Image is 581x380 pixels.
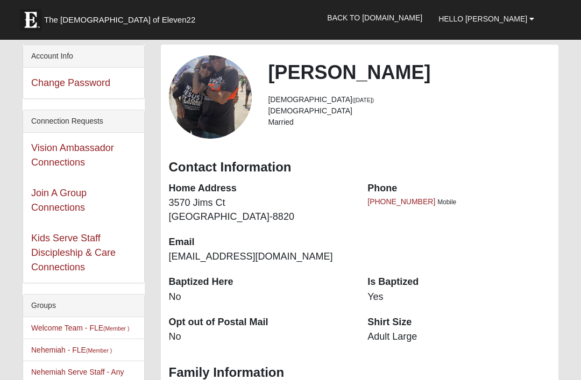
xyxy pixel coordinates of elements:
a: Change Password [31,77,110,88]
a: Join A Group Connections [31,188,87,213]
dd: Adult Large [367,330,550,344]
small: ([DATE]) [352,97,374,103]
span: The [DEMOGRAPHIC_DATA] of Eleven22 [44,15,195,25]
h3: Contact Information [169,160,551,175]
a: Nehemiah - FLE(Member ) [31,346,112,354]
a: Welcome Team - FLE(Member ) [31,324,130,332]
dd: No [169,330,352,344]
dt: Phone [367,182,550,196]
dt: Is Baptized [367,275,550,289]
a: Vision Ambassador Connections [31,142,114,168]
dt: Email [169,235,352,249]
dd: Yes [367,290,550,304]
li: [DEMOGRAPHIC_DATA] [268,94,550,105]
dt: Shirt Size [367,316,550,329]
dt: Opt out of Postal Mail [169,316,352,329]
h2: [PERSON_NAME] [268,61,550,84]
li: [DEMOGRAPHIC_DATA] [268,105,550,117]
span: Mobile [437,198,456,206]
a: The [DEMOGRAPHIC_DATA] of Eleven22 [15,4,230,31]
a: Hello [PERSON_NAME] [430,5,542,32]
dd: 3570 Jims Ct [GEOGRAPHIC_DATA]-8820 [169,196,352,224]
small: (Member ) [103,325,129,332]
dt: Home Address [169,182,352,196]
a: [PHONE_NUMBER] [367,197,435,206]
span: Hello [PERSON_NAME] [438,15,527,23]
dd: [EMAIL_ADDRESS][DOMAIN_NAME] [169,250,352,264]
dt: Baptized Here [169,275,352,289]
div: Account Info [23,45,144,68]
a: Back to [DOMAIN_NAME] [319,4,430,31]
dd: No [169,290,352,304]
a: Kids Serve Staff Discipleship & Care Connections [31,233,116,273]
li: Married [268,117,550,128]
img: Eleven22 logo [20,9,41,31]
div: Connection Requests [23,110,144,133]
small: (Member ) [86,347,112,354]
div: Groups [23,295,144,317]
a: View Fullsize Photo [169,55,252,139]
